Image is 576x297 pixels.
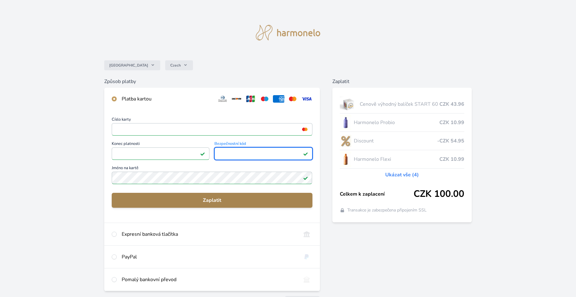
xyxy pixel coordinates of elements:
[112,118,312,123] span: Číslo karty
[122,253,296,261] div: PayPal
[115,125,309,134] iframe: Iframe pro číslo karty
[117,197,307,204] span: Zaplatit
[303,151,308,156] img: Platné pole
[340,190,414,198] span: Celkem k zaplacení
[347,207,427,213] span: Transakce je zabezpečena připojením SSL
[122,276,296,283] div: Pomalý bankovní převod
[273,95,284,103] img: amex.svg
[122,230,296,238] div: Expresní banková tlačítka
[354,137,437,145] span: Discount
[231,95,242,103] img: discover.svg
[287,95,298,103] img: mc.svg
[360,100,439,108] span: Cenově výhodný balíček START 60
[115,149,207,158] iframe: Iframe pro datum vypršení platnosti
[200,151,205,156] img: Platné pole
[112,193,312,208] button: Zaplatit
[165,60,193,70] button: Czech
[217,95,228,103] img: diners.svg
[170,63,181,68] span: Czech
[256,25,321,40] img: logo.svg
[104,78,320,85] h6: Způsob platby
[112,142,209,147] span: Konec platnosti
[385,171,419,179] a: Ukázat vše (4)
[439,119,464,126] span: CZK 10.99
[214,142,312,147] span: Bezpečnostní kód
[112,172,312,184] input: Jméno na kartěPlatné pole
[112,166,312,172] span: Jméno na kartě
[439,155,464,163] span: CZK 10.99
[439,100,464,108] span: CZK 43.96
[259,95,270,103] img: maestro.svg
[301,253,312,261] img: paypal.svg
[437,137,464,145] span: -CZK 54.95
[354,155,439,163] span: Harmonelo Flexi
[340,151,352,167] img: CLEAN_FLEXI_se_stinem_x-hi_(1)-lo.jpg
[301,95,312,103] img: visa.svg
[332,78,472,85] h6: Zaplatit
[217,149,309,158] iframe: Iframe pro bezpečnostní kód
[245,95,256,103] img: jcb.svg
[340,115,352,130] img: CLEAN_PROBIO_se_stinem_x-lo.jpg
[122,95,212,103] div: Platba kartou
[301,276,312,283] img: bankTransfer_IBAN.svg
[354,119,439,126] span: Harmonelo Probio
[104,60,160,70] button: [GEOGRAPHIC_DATA]
[301,230,312,238] img: onlineBanking_CZ.svg
[303,175,308,180] img: Platné pole
[340,96,358,112] img: start.jpg
[340,133,352,149] img: discount-lo.png
[414,188,464,200] span: CZK 100.00
[301,127,309,132] img: mc
[109,63,148,68] span: [GEOGRAPHIC_DATA]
